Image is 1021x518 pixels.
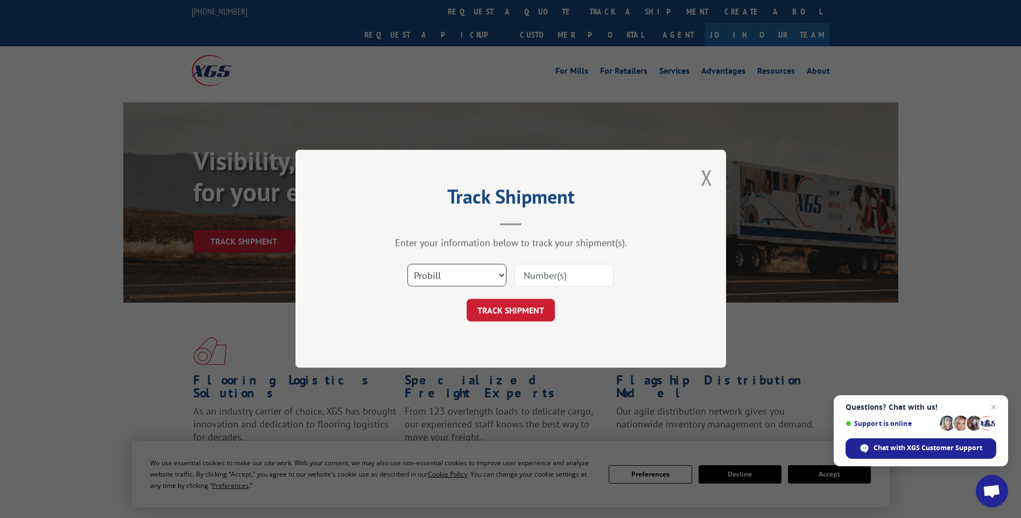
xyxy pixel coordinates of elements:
[349,237,672,249] div: Enter your information below to track your shipment(s).
[846,403,996,411] span: Questions? Chat with us!
[874,443,982,453] span: Chat with XGS Customer Support
[976,475,1008,507] a: Open chat
[349,189,672,209] h2: Track Shipment
[846,419,936,428] span: Support is online
[701,163,713,192] button: Close modal
[467,299,555,322] button: TRACK SHIPMENT
[846,438,996,459] span: Chat with XGS Customer Support
[515,264,614,287] input: Number(s)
